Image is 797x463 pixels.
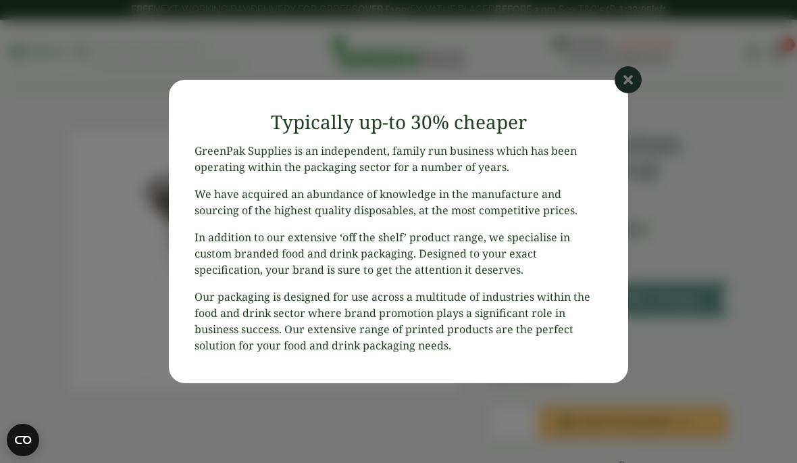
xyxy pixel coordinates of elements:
[195,229,602,278] p: In addition to our extensive ‘off the shelf’ product range, we specialise in custom branded food ...
[195,111,602,134] h3: Typically up-to 30% cheaper
[195,143,602,175] p: GreenPak Supplies is an independent, family run business which has been operating within the pack...
[7,424,39,456] button: Open CMP widget
[195,289,602,354] p: Our packaging is designed for use across a multitude of industries within the food and drink sect...
[195,186,602,218] p: We have acquired an abundance of knowledge in the manufacture and sourcing of the highest quality...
